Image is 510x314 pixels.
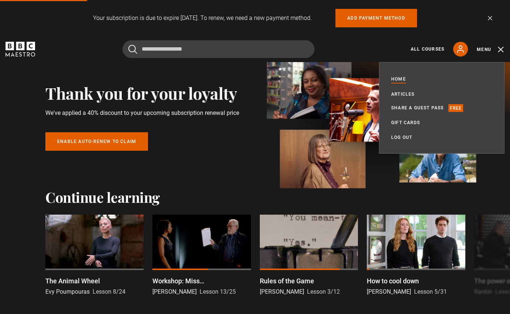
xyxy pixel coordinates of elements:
[123,40,314,58] input: Search
[260,288,304,295] span: [PERSON_NAME]
[267,57,476,189] img: banner_image-1d4a58306c65641337db.webp
[391,75,406,83] a: Home
[45,83,240,102] h2: Thank you for your loyalty
[93,14,312,23] p: Your subscription is due to expire [DATE]. To renew, we need a new payment method.
[391,119,420,126] a: Gift Cards
[391,104,444,112] a: Share a guest pass
[391,91,415,98] a: Articles
[45,276,100,286] p: The Animal Wheel
[307,288,340,295] span: Lesson 3/12
[335,9,417,27] a: Add payment method
[367,276,419,286] p: How to cool down
[45,288,90,295] span: Evy Poumpouras
[152,288,197,295] span: [PERSON_NAME]
[152,276,251,286] p: Workshop: Miss [PERSON_NAME]
[45,215,144,296] a: The Animal Wheel Evy Poumpouras Lesson 8/24
[6,42,35,57] svg: BBC Maestro
[260,276,314,286] p: Rules of the Game
[45,132,148,151] a: Enable auto-renew to claim
[200,288,236,295] span: Lesson 13/25
[152,215,251,296] a: Workshop: Miss [PERSON_NAME] [PERSON_NAME] Lesson 13/25
[411,46,444,52] a: All Courses
[128,45,137,54] button: Submit the search query
[391,134,412,141] a: Log out
[414,288,447,295] span: Lesson 5/31
[45,189,465,206] h2: Continue learning
[367,215,465,296] a: How to cool down [PERSON_NAME] Lesson 5/31
[367,288,411,295] span: [PERSON_NAME]
[260,215,358,296] a: Rules of the Game [PERSON_NAME] Lesson 3/12
[448,104,464,112] p: Free
[93,288,125,295] span: Lesson 8/24
[45,109,240,117] p: We've applied a 40% discount to your upcoming subscription renewal price
[477,46,504,53] button: Toggle navigation
[474,288,492,295] span: Rankin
